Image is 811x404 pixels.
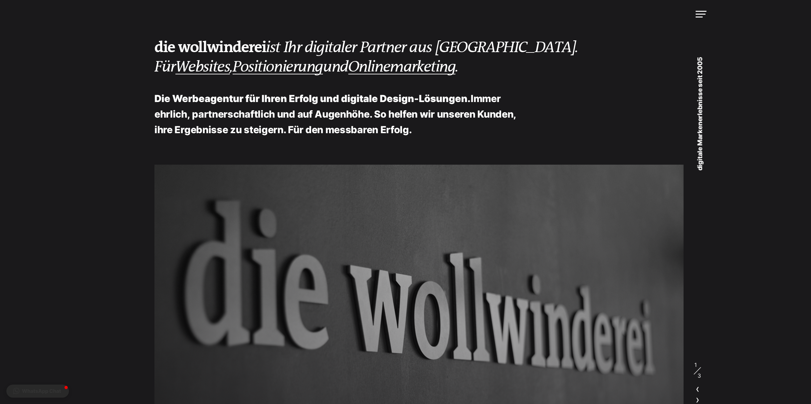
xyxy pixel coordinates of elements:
[175,58,230,76] a: Websites
[694,373,701,379] span: 3
[692,368,703,373] span: /
[233,58,323,76] a: Positionierung
[348,58,456,76] a: Onlinemarketing
[154,92,471,104] strong: Die Werbeagentur für Ihren Erfolg und digitale Design-Lösungen.
[6,385,69,398] button: WhatsApp Chat
[154,39,578,76] em: ist Ihr digitaler Partner aus [GEOGRAPHIC_DATA]. Für , und .
[684,36,716,192] p: digitale Markenerlebnisse seit 2005
[154,38,266,56] strong: die wollwinderei
[694,362,701,368] span: 1
[154,91,525,138] p: Immer ehrlich, partnerschaftlich und auf Augenhöhe. So helfen wir unseren Kunden, ihre Ergebnisse...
